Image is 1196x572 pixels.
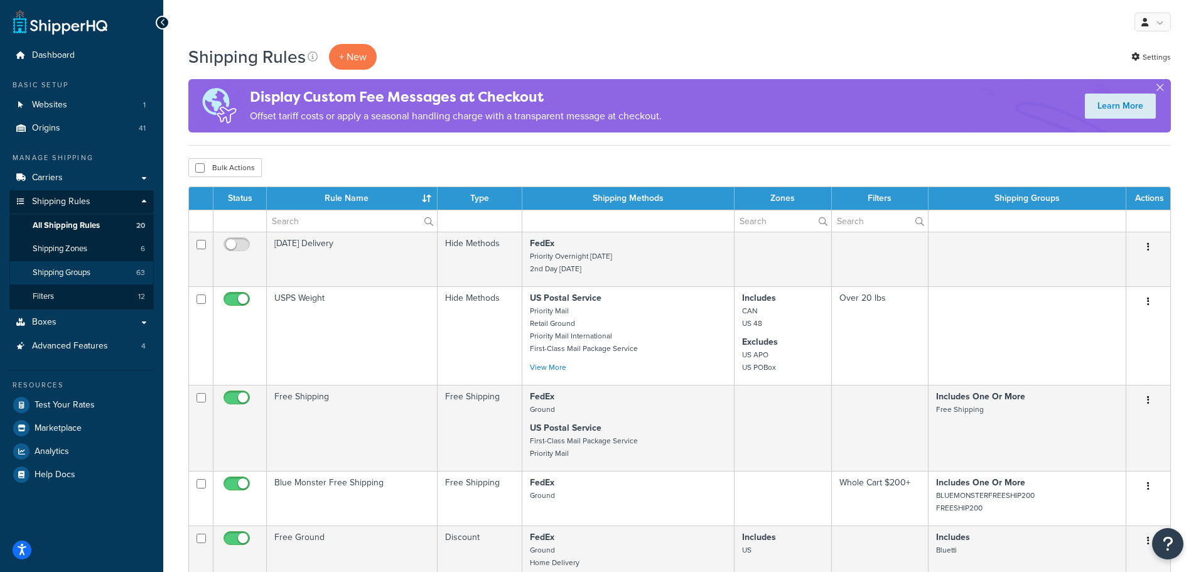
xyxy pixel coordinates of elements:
h4: Display Custom Fee Messages at Checkout [250,87,662,107]
small: US APO US POBox [742,349,776,373]
th: Shipping Methods [522,187,735,210]
a: Settings [1131,48,1171,66]
li: Shipping Zones [9,237,154,261]
div: Basic Setup [9,80,154,90]
li: Origins [9,117,154,140]
td: Free Shipping [267,385,438,471]
span: Origins [32,123,60,134]
strong: FedEx [530,237,554,250]
span: Shipping Groups [33,267,90,278]
a: Filters 12 [9,285,154,308]
a: Learn More [1085,94,1156,119]
a: Shipping Groups 63 [9,261,154,284]
a: Shipping Zones 6 [9,237,154,261]
li: Shipping Rules [9,190,154,310]
li: Filters [9,285,154,308]
span: Websites [32,100,67,111]
small: Ground [530,404,555,415]
span: All Shipping Rules [33,220,100,231]
span: Help Docs [35,470,75,480]
span: 41 [139,123,146,134]
strong: Includes [742,291,776,305]
button: Open Resource Center [1152,528,1183,559]
li: Dashboard [9,44,154,67]
th: Zones [735,187,832,210]
th: Rule Name : activate to sort column ascending [267,187,438,210]
a: Boxes [9,311,154,334]
a: All Shipping Rules 20 [9,214,154,237]
span: Marketplace [35,423,82,434]
span: Shipping Rules [32,197,90,207]
th: Status [213,187,267,210]
td: USPS Weight [267,286,438,385]
th: Shipping Groups [929,187,1126,210]
small: US [742,544,752,556]
div: Manage Shipping [9,153,154,163]
a: Analytics [9,440,154,463]
small: Priority Overnight [DATE] 2nd Day [DATE] [530,251,612,274]
span: 12 [138,291,145,302]
span: Carriers [32,173,63,183]
li: All Shipping Rules [9,214,154,237]
span: Test Your Rates [35,400,95,411]
td: Free Shipping [438,471,522,526]
li: Shipping Groups [9,261,154,284]
strong: Includes One Or More [936,390,1025,403]
p: Offset tariff costs or apply a seasonal handling charge with a transparent message at checkout. [250,107,662,125]
small: CAN US 48 [742,305,762,329]
td: Hide Methods [438,232,522,286]
input: Search [735,210,831,232]
li: Advanced Features [9,335,154,358]
strong: US Postal Service [530,421,601,434]
a: Websites 1 [9,94,154,117]
td: Whole Cart $200+ [832,471,929,526]
input: Search [832,210,928,232]
span: 1 [143,100,146,111]
span: Shipping Zones [33,244,87,254]
td: Blue Monster Free Shipping [267,471,438,526]
small: Ground Home Delivery [530,544,579,568]
a: Shipping Rules [9,190,154,213]
a: View More [530,362,566,373]
span: 20 [136,220,145,231]
strong: FedEx [530,390,554,403]
a: Test Your Rates [9,394,154,416]
th: Filters [832,187,929,210]
strong: FedEx [530,476,554,489]
th: Actions [1126,187,1170,210]
span: 63 [136,267,145,278]
small: Ground [530,490,555,501]
span: Boxes [32,317,57,328]
strong: US Postal Service [530,291,601,305]
span: Filters [33,291,54,302]
a: Carriers [9,166,154,190]
li: Help Docs [9,463,154,486]
span: 6 [141,244,145,254]
li: Websites [9,94,154,117]
h1: Shipping Rules [188,45,306,69]
td: [DATE] Delivery [267,232,438,286]
li: Marketplace [9,417,154,440]
strong: Includes [742,531,776,544]
div: Resources [9,380,154,391]
span: Dashboard [32,50,75,61]
strong: Includes [936,531,970,544]
td: Over 20 lbs [832,286,929,385]
span: Analytics [35,446,69,457]
a: Origins 41 [9,117,154,140]
small: First-Class Mail Package Service Priority Mail [530,435,638,459]
td: Hide Methods [438,286,522,385]
small: BLUEMONSTERFREESHIP200 FREESHIP200 [936,490,1035,514]
img: duties-banner-06bc72dcb5fe05cb3f9472aba00be2ae8eb53ab6f0d8bb03d382ba314ac3c341.png [188,79,250,132]
span: 4 [141,341,146,352]
strong: Includes One Or More [936,476,1025,489]
input: Search [267,210,437,232]
th: Type [438,187,522,210]
strong: Excludes [742,335,778,348]
small: Bluetti [936,544,957,556]
span: Advanced Features [32,341,108,352]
